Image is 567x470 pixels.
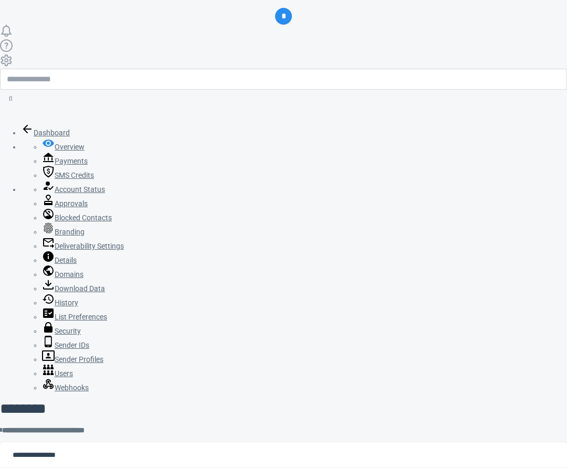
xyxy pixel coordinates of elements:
a: Webhooks [42,383,89,392]
span: SMS Credits [55,171,94,179]
span: Account Status [55,185,105,194]
span: Branding [55,228,85,236]
a: Overview [42,143,85,151]
a: Download Data [42,284,105,293]
a: List Preferences [42,313,107,321]
a: Domains [42,270,83,279]
a: Users [42,369,73,378]
a: Approvals [42,199,88,208]
span: Security [55,327,81,335]
span: Users [55,369,73,378]
span: Overview [55,143,85,151]
span: Approvals [55,199,88,208]
span: History [55,298,78,307]
span: List Preferences [55,313,107,321]
a: Payments [42,157,88,165]
span: Deliverability Settings [55,242,124,250]
a: Branding [42,228,85,236]
a: Blocked Contacts [42,213,112,222]
a: SMS Credits [42,171,94,179]
a: Details [42,256,77,264]
span: Download Data [55,284,105,293]
a: Dashboard [21,129,70,137]
span: Dashboard [34,129,70,137]
span: Webhooks [55,383,89,392]
a: History [42,298,78,307]
a: Sender IDs [42,341,89,349]
a: Sender Profiles [42,355,103,364]
span: Sender Profiles [55,355,103,364]
span: Payments [55,157,88,165]
a: Deliverability Settings [42,242,124,250]
span: Sender IDs [55,341,89,349]
a: Account Status [42,185,105,194]
a: Security [42,327,81,335]
span: Domains [55,270,83,279]
span: Details [55,256,77,264]
span: Blocked Contacts [55,213,112,222]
